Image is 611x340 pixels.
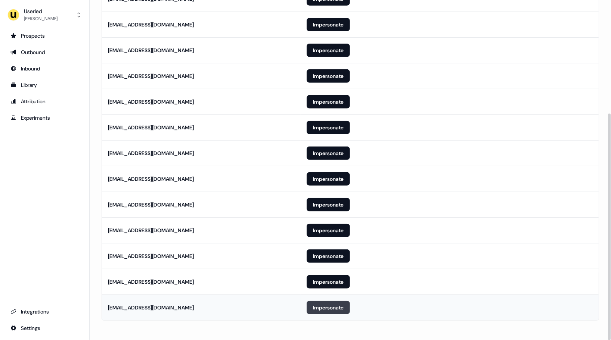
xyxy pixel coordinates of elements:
[24,7,58,15] div: Userled
[6,306,83,318] a: Go to integrations
[108,304,194,311] div: [EMAIL_ADDRESS][DOMAIN_NAME]
[10,114,79,122] div: Experiments
[10,32,79,40] div: Prospects
[10,98,79,105] div: Attribution
[10,324,79,332] div: Settings
[10,65,79,72] div: Inbound
[10,81,79,89] div: Library
[307,172,350,186] button: Impersonate
[108,175,194,183] div: [EMAIL_ADDRESS][DOMAIN_NAME]
[307,275,350,289] button: Impersonate
[108,252,194,260] div: [EMAIL_ADDRESS][DOMAIN_NAME]
[108,47,194,54] div: [EMAIL_ADDRESS][DOMAIN_NAME]
[108,278,194,286] div: [EMAIL_ADDRESS][DOMAIN_NAME]
[6,112,83,124] a: Go to experiments
[6,79,83,91] a: Go to templates
[10,48,79,56] div: Outbound
[6,95,83,107] a: Go to attribution
[307,95,350,108] button: Impersonate
[6,46,83,58] a: Go to outbound experience
[108,227,194,234] div: [EMAIL_ADDRESS][DOMAIN_NAME]
[108,21,194,28] div: [EMAIL_ADDRESS][DOMAIN_NAME]
[307,301,350,314] button: Impersonate
[6,30,83,42] a: Go to prospects
[307,69,350,83] button: Impersonate
[24,15,58,22] div: [PERSON_NAME]
[6,6,83,24] button: Userled[PERSON_NAME]
[6,63,83,75] a: Go to Inbound
[6,322,83,334] a: Go to integrations
[108,201,194,208] div: [EMAIL_ADDRESS][DOMAIN_NAME]
[307,198,350,211] button: Impersonate
[307,224,350,237] button: Impersonate
[10,308,79,315] div: Integrations
[108,124,194,131] div: [EMAIL_ADDRESS][DOMAIN_NAME]
[307,44,350,57] button: Impersonate
[108,98,194,106] div: [EMAIL_ADDRESS][DOMAIN_NAME]
[307,121,350,134] button: Impersonate
[307,249,350,263] button: Impersonate
[307,18,350,31] button: Impersonate
[307,147,350,160] button: Impersonate
[108,149,194,157] div: [EMAIL_ADDRESS][DOMAIN_NAME]
[108,72,194,80] div: [EMAIL_ADDRESS][DOMAIN_NAME]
